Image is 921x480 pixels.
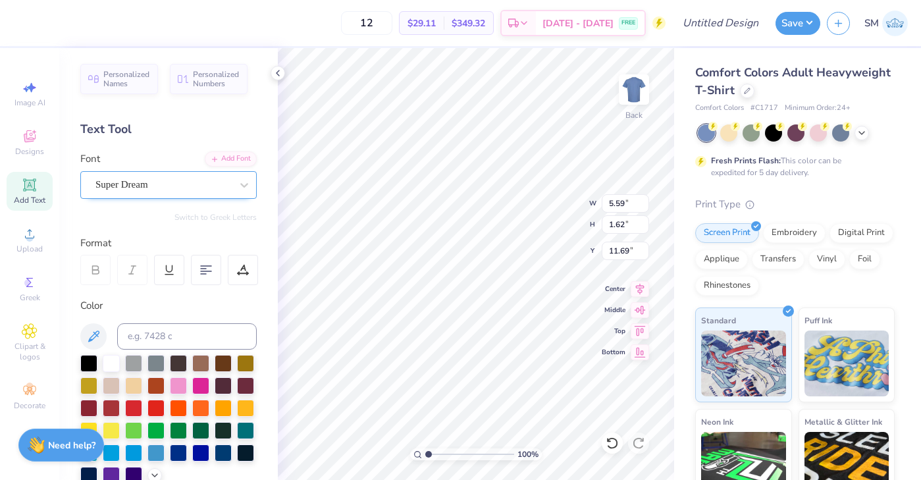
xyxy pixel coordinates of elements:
[750,103,778,114] span: # C1717
[672,10,769,36] input: Untitled Design
[701,415,733,429] span: Neon Ink
[602,327,625,336] span: Top
[808,250,845,269] div: Vinyl
[80,298,257,313] div: Color
[341,11,392,35] input: – –
[103,70,150,88] span: Personalized Names
[849,250,880,269] div: Foil
[408,16,436,30] span: $29.11
[804,331,889,396] img: Puff Ink
[625,109,643,121] div: Back
[864,16,879,31] span: SM
[14,400,45,411] span: Decorate
[80,151,100,167] label: Font
[785,103,851,114] span: Minimum Order: 24 +
[864,11,908,36] a: SM
[804,415,882,429] span: Metallic & Glitter Ink
[695,276,759,296] div: Rhinestones
[20,292,40,303] span: Greek
[695,103,744,114] span: Comfort Colors
[804,313,832,327] span: Puff Ink
[711,155,781,166] strong: Fresh Prints Flash:
[695,223,759,243] div: Screen Print
[763,223,826,243] div: Embroidery
[882,11,908,36] img: Sofia Monterrey
[15,146,44,157] span: Designs
[829,223,893,243] div: Digital Print
[16,244,43,254] span: Upload
[542,16,614,30] span: [DATE] - [DATE]
[701,331,786,396] img: Standard
[695,250,748,269] div: Applique
[174,212,257,223] button: Switch to Greek Letters
[517,448,539,460] span: 100 %
[193,70,240,88] span: Personalized Numbers
[621,18,635,28] span: FREE
[48,439,95,452] strong: Need help?
[80,120,257,138] div: Text Tool
[602,284,625,294] span: Center
[776,12,820,35] button: Save
[695,65,891,98] span: Comfort Colors Adult Heavyweight T-Shirt
[14,97,45,108] span: Image AI
[14,195,45,205] span: Add Text
[80,236,258,251] div: Format
[711,155,873,178] div: This color can be expedited for 5 day delivery.
[621,76,647,103] img: Back
[602,348,625,357] span: Bottom
[695,197,895,212] div: Print Type
[452,16,485,30] span: $349.32
[117,323,257,350] input: e.g. 7428 c
[205,151,257,167] div: Add Font
[602,306,625,315] span: Middle
[752,250,804,269] div: Transfers
[701,313,736,327] span: Standard
[7,341,53,362] span: Clipart & logos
